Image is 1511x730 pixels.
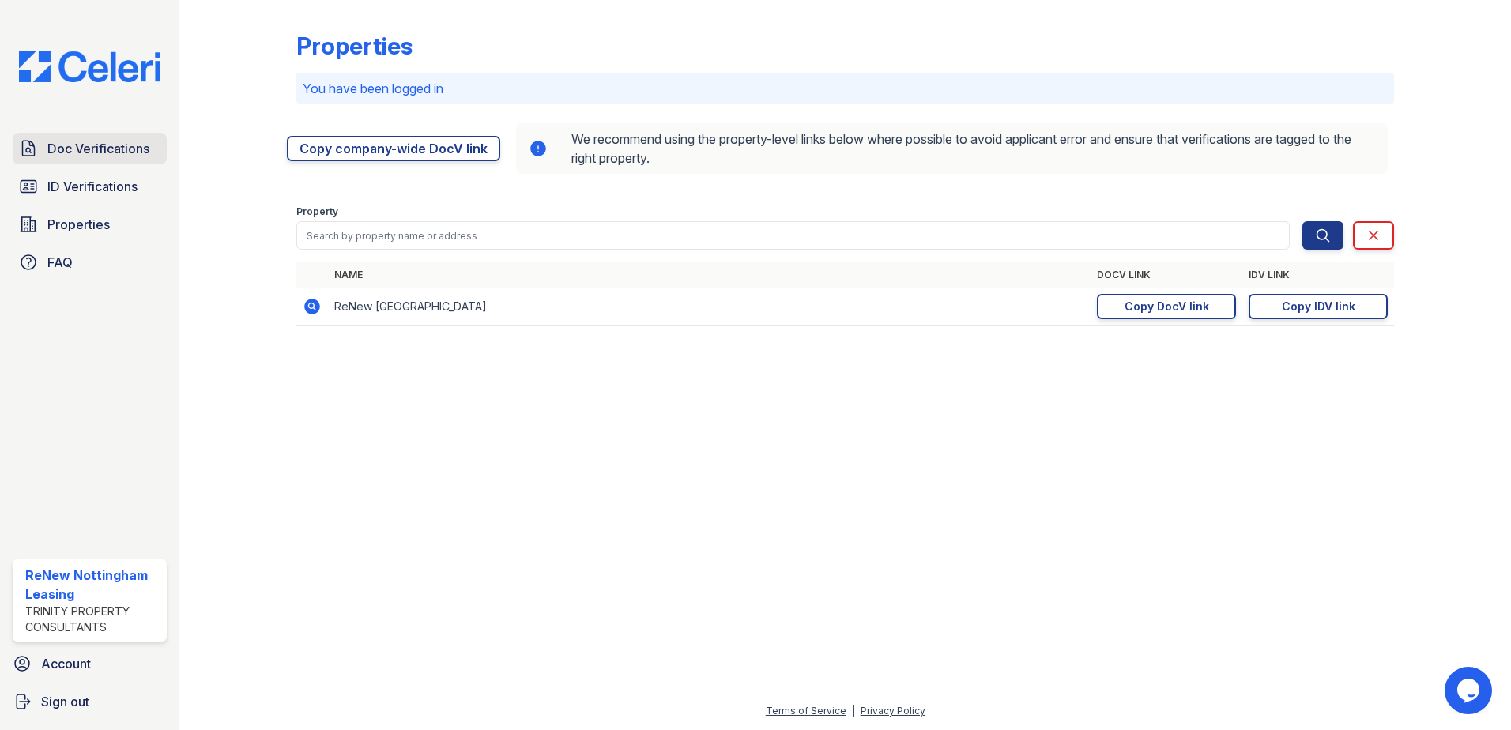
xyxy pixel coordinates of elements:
[1091,262,1242,288] th: DocV Link
[47,139,149,158] span: Doc Verifications
[13,133,167,164] a: Doc Verifications
[13,246,167,278] a: FAQ
[852,705,855,717] div: |
[516,123,1388,174] div: We recommend using the property-level links below where possible to avoid applicant error and ens...
[1242,262,1394,288] th: IDV Link
[25,566,160,604] div: ReNew Nottingham Leasing
[766,705,846,717] a: Terms of Service
[6,51,173,82] img: CE_Logo_Blue-a8612792a0a2168367f1c8372b55b34899dd931a85d93a1a3d3e32e68fde9ad4.png
[328,288,1091,326] td: ReNew [GEOGRAPHIC_DATA]
[25,604,160,635] div: Trinity Property Consultants
[13,209,167,240] a: Properties
[13,171,167,202] a: ID Verifications
[861,705,925,717] a: Privacy Policy
[1445,667,1495,714] iframe: chat widget
[1097,294,1236,319] a: Copy DocV link
[1282,299,1355,314] div: Copy IDV link
[47,215,110,234] span: Properties
[1125,299,1209,314] div: Copy DocV link
[41,692,89,711] span: Sign out
[47,177,138,196] span: ID Verifications
[41,654,91,673] span: Account
[296,205,338,218] label: Property
[6,648,173,679] a: Account
[296,32,413,60] div: Properties
[303,79,1388,98] p: You have been logged in
[287,136,500,161] a: Copy company-wide DocV link
[1249,294,1388,319] a: Copy IDV link
[47,253,73,272] span: FAQ
[296,221,1290,250] input: Search by property name or address
[328,262,1091,288] th: Name
[6,686,173,717] a: Sign out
